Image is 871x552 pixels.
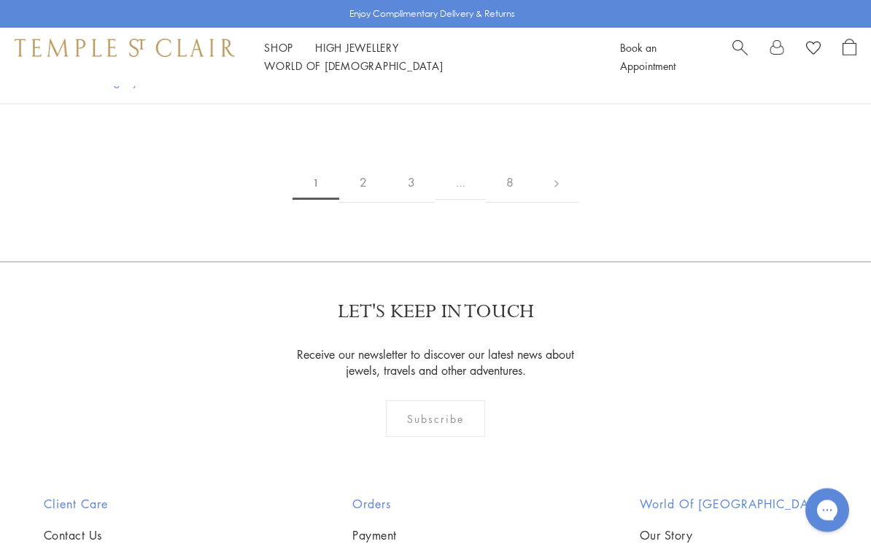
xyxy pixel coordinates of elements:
[732,39,748,75] a: Search
[640,528,827,544] a: Our Story
[352,528,488,544] a: Payment
[293,167,339,201] span: 1
[486,163,534,203] a: 8
[386,401,486,438] div: Subscribe
[44,496,201,513] h2: Client Care
[264,58,443,73] a: World of [DEMOGRAPHIC_DATA]World of [DEMOGRAPHIC_DATA]
[264,39,587,75] nav: Main navigation
[315,40,399,55] a: High JewelleryHigh Jewellery
[288,347,584,379] p: Receive our newsletter to discover our latest news about jewels, travels and other adventures.
[44,528,201,544] a: Contact Us
[640,496,827,513] h2: World of [GEOGRAPHIC_DATA]
[352,496,488,513] h2: Orders
[339,163,387,203] a: 2
[534,163,579,203] a: Next page
[387,163,435,203] a: 3
[798,483,856,537] iframe: Gorgias live chat messenger
[435,167,486,201] span: …
[15,39,235,56] img: Temple St. Clair
[264,40,293,55] a: ShopShop
[806,39,821,61] a: View Wishlist
[620,40,675,73] a: Book an Appointment
[338,300,534,325] p: LET'S KEEP IN TOUCH
[843,39,856,75] a: Open Shopping Bag
[349,7,515,21] p: Enjoy Complimentary Delivery & Returns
